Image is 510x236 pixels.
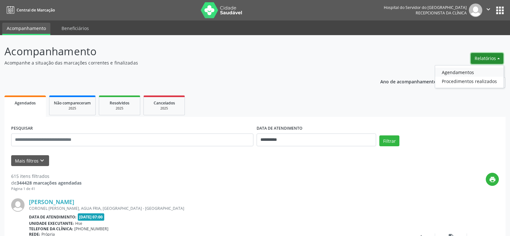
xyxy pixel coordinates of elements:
[110,100,129,106] span: Resolvidos
[29,226,73,232] b: Telefone da clínica:
[29,206,403,211] div: CORONEL [PERSON_NAME], AGUA FRIA, [GEOGRAPHIC_DATA] - [GEOGRAPHIC_DATA]
[485,6,492,13] i: 
[74,226,108,232] span: [PHONE_NUMBER]
[148,106,180,111] div: 2025
[78,213,105,221] span: [DATE] 07:00
[416,10,467,16] span: Recepcionista da clínica
[4,59,355,66] p: Acompanhe a situação das marcações correntes e finalizadas
[29,221,74,226] b: Unidade executante:
[29,198,74,205] a: [PERSON_NAME]
[54,100,91,106] span: Não compareceram
[15,100,36,106] span: Agendados
[380,77,437,85] p: Ano de acompanhamento
[11,179,82,186] div: de
[435,65,504,88] ul: Relatórios
[11,173,82,179] div: 615 itens filtrados
[494,5,506,16] button: apps
[11,155,49,166] button: Mais filtroskeyboard_arrow_down
[384,5,467,10] div: Hospital do Servidor do [GEOGRAPHIC_DATA]
[489,176,496,183] i: print
[39,157,46,164] i: keyboard_arrow_down
[11,124,33,133] label: PESQUISAR
[11,198,25,212] img: img
[29,214,76,220] b: Data de atendimento:
[486,173,499,186] button: print
[2,23,50,35] a: Acompanhamento
[17,180,82,186] strong: 344428 marcações agendadas
[17,7,55,13] span: Central de Marcação
[482,4,494,17] button: 
[54,106,91,111] div: 2025
[154,100,175,106] span: Cancelados
[435,77,504,86] a: Procedimentos realizados
[4,5,55,15] a: Central de Marcação
[11,186,82,192] div: Página 1 de 41
[4,43,355,59] p: Acompanhamento
[257,124,302,133] label: DATA DE ATENDIMENTO
[471,53,503,64] button: Relatórios
[104,106,135,111] div: 2025
[379,135,399,146] button: Filtrar
[435,68,504,77] a: Agendamentos
[75,221,82,226] span: Hse
[469,4,482,17] img: img
[57,23,93,34] a: Beneficiários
